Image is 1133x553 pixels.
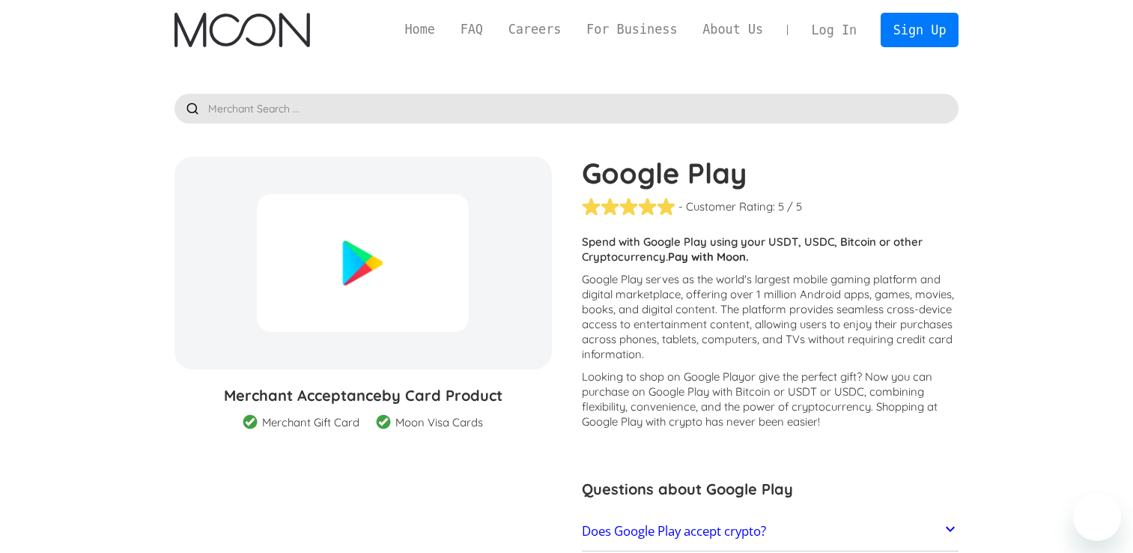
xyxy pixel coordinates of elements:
[174,13,310,47] a: home
[678,199,775,214] div: - Customer Rating:
[496,20,574,39] a: Careers
[582,516,959,547] a: Does Google Play accept crypto?
[448,20,496,39] a: FAQ
[690,20,776,39] a: About Us
[881,13,959,46] a: Sign Up
[668,250,749,264] strong: Pay with Moon.
[787,199,802,214] div: / 5
[174,13,310,47] img: Moon Logo
[582,478,959,501] h3: Questions about Google Play
[1073,493,1121,541] iframe: Pulsante per aprire la finestra di messaggistica
[582,369,959,429] p: Looking to shop on Google Play ? Now you can purchase on Google Play with Bitcoin or USDT or USDC...
[778,199,784,214] div: 5
[582,524,766,539] h2: Does Google Play accept crypto?
[799,13,869,46] a: Log In
[582,235,959,265] p: Spend with Google Play using your USDT, USDC, Bitcoin or other Cryptocurrency.
[174,94,959,124] input: Merchant Search ...
[262,415,359,430] div: Merchant Gift Card
[582,157,959,190] h1: Google Play
[392,20,448,39] a: Home
[574,20,690,39] a: For Business
[395,415,483,430] div: Moon Visa Cards
[582,272,959,362] p: Google Play serves as the world's largest mobile gaming platform and digital marketplace, offerin...
[744,369,857,384] span: or give the perfect gift
[382,386,502,405] span: by Card Product
[174,384,552,407] h3: Merchant Acceptance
